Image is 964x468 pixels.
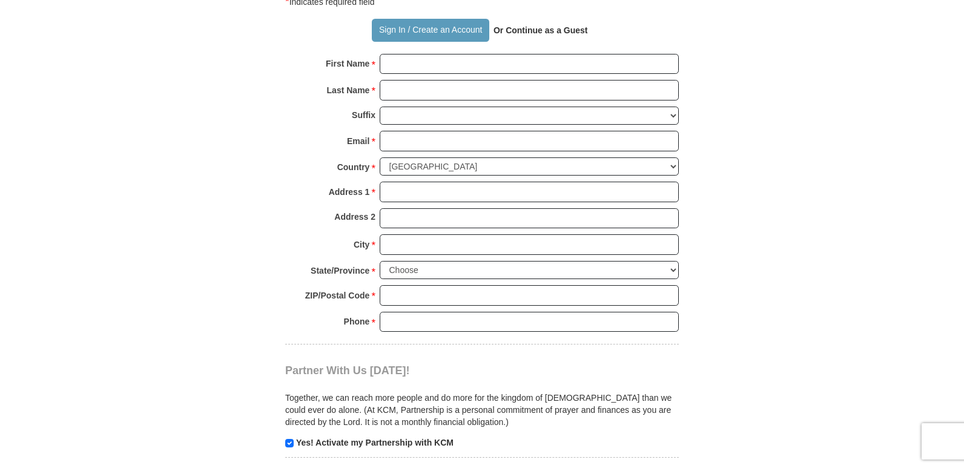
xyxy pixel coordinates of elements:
[311,262,369,279] strong: State/Province
[285,364,410,377] span: Partner With Us [DATE]!
[326,55,369,72] strong: First Name
[347,133,369,150] strong: Email
[352,107,375,124] strong: Suffix
[327,82,370,99] strong: Last Name
[372,19,489,42] button: Sign In / Create an Account
[285,392,679,428] p: Together, we can reach more people and do more for the kingdom of [DEMOGRAPHIC_DATA] than we coul...
[305,287,370,304] strong: ZIP/Postal Code
[337,159,370,176] strong: Country
[334,208,375,225] strong: Address 2
[354,236,369,253] strong: City
[494,25,588,35] strong: Or Continue as a Guest
[296,438,454,447] strong: Yes! Activate my Partnership with KCM
[329,183,370,200] strong: Address 1
[344,313,370,330] strong: Phone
